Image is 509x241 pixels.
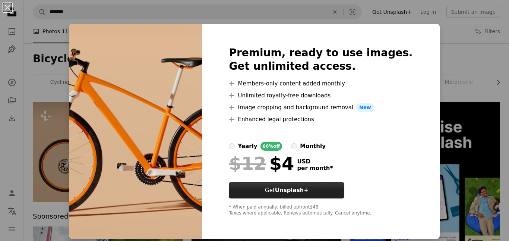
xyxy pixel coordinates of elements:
[229,154,294,173] div: $4
[356,103,374,112] span: New
[69,24,202,239] img: premium_photo-1678718713393-2b88cde9605b
[275,187,309,194] strong: Unsplash+
[229,46,412,73] h2: Premium, ready to use images. Get unlimited access.
[229,182,344,198] button: GetUnsplash+
[229,143,235,149] input: yearly66%off
[300,142,326,151] div: monthly
[260,142,282,151] div: 66% off
[229,103,412,112] li: Image cropping and background removal
[229,154,266,173] span: $12
[297,158,333,165] span: USD
[229,204,412,216] div: * When paid annually, billed upfront $48 Taxes where applicable. Renews automatically. Cancel any...
[229,79,412,88] li: Members-only content added monthly
[229,115,412,124] li: Enhanced legal protections
[238,142,257,151] div: yearly
[291,143,297,149] input: monthly
[297,165,333,172] span: per month *
[229,91,412,100] li: Unlimited royalty-free downloads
